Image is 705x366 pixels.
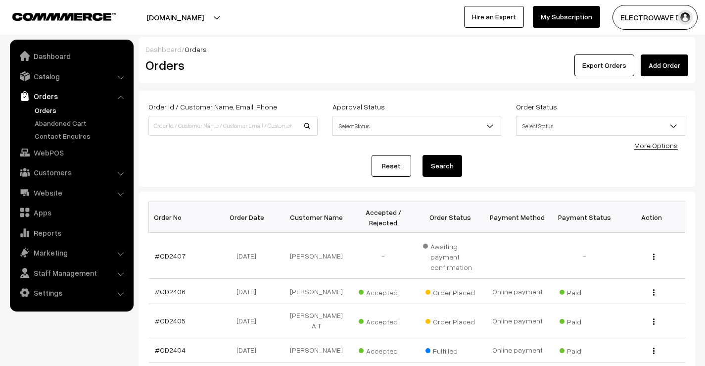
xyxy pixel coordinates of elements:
[634,141,678,150] a: More Options
[551,202,618,233] th: Payment Status
[332,116,502,136] span: Select Status
[417,202,484,233] th: Order Status
[359,285,408,298] span: Accepted
[148,102,277,112] label: Order Id / Customer Name, Email, Phone
[155,287,186,296] a: #OD2406
[32,105,130,115] a: Orders
[641,54,688,76] a: Add Order
[12,204,130,221] a: Apps
[216,233,283,279] td: [DATE]
[484,279,551,304] td: Online payment
[425,285,475,298] span: Order Placed
[653,318,655,325] img: Menu
[283,202,350,233] th: Customer Name
[464,6,524,28] a: Hire an Expert
[574,54,634,76] button: Export Orders
[283,279,350,304] td: [PERSON_NAME]
[560,285,609,298] span: Paid
[12,284,130,302] a: Settings
[145,44,688,54] div: /
[12,224,130,242] a: Reports
[145,45,182,53] a: Dashboard
[653,289,655,296] img: Menu
[32,131,130,141] a: Contact Enquires
[216,202,283,233] th: Order Date
[12,87,130,105] a: Orders
[12,244,130,261] a: Marketing
[12,13,116,20] img: COMMMERCE
[185,45,207,53] span: Orders
[216,304,283,337] td: [DATE]
[560,343,609,356] span: Paid
[12,264,130,282] a: Staff Management
[678,10,693,25] img: user
[12,67,130,85] a: Catalog
[145,57,317,73] h2: Orders
[148,116,318,136] input: Order Id / Customer Name / Customer Email / Customer Phone
[149,202,216,233] th: Order No
[155,346,186,354] a: #OD2404
[12,47,130,65] a: Dashboard
[155,316,186,325] a: #OD2405
[32,118,130,128] a: Abandoned Cart
[283,337,350,363] td: [PERSON_NAME]
[484,337,551,363] td: Online payment
[216,279,283,304] td: [DATE]
[618,202,685,233] th: Action
[12,184,130,202] a: Website
[372,155,411,177] a: Reset
[155,252,186,260] a: #OD2407
[653,254,655,260] img: Menu
[333,117,501,135] span: Select Status
[516,102,557,112] label: Order Status
[350,233,417,279] td: -
[551,233,618,279] td: -
[425,343,475,356] span: Fulfilled
[12,163,130,181] a: Customers
[283,304,350,337] td: [PERSON_NAME] A T
[516,116,685,136] span: Select Status
[423,155,462,177] button: Search
[112,5,238,30] button: [DOMAIN_NAME]
[484,304,551,337] td: Online payment
[332,102,385,112] label: Approval Status
[425,314,475,327] span: Order Placed
[359,343,408,356] span: Accepted
[283,233,350,279] td: [PERSON_NAME]
[612,5,698,30] button: ELECTROWAVE DE…
[517,117,685,135] span: Select Status
[216,337,283,363] td: [DATE]
[359,314,408,327] span: Accepted
[12,144,130,161] a: WebPOS
[350,202,417,233] th: Accepted / Rejected
[484,202,551,233] th: Payment Method
[533,6,600,28] a: My Subscription
[560,314,609,327] span: Paid
[423,239,478,272] span: Awaiting payment confirmation
[653,348,655,354] img: Menu
[12,10,99,22] a: COMMMERCE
